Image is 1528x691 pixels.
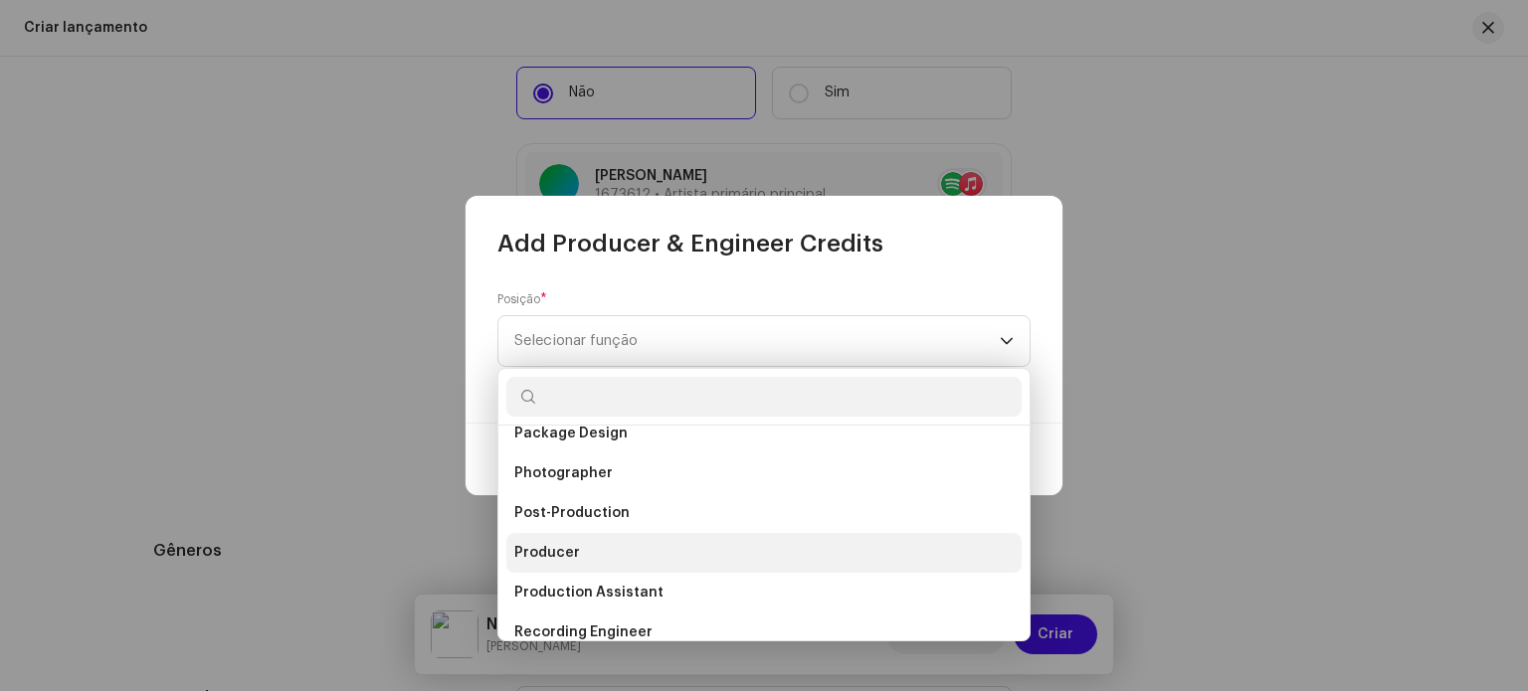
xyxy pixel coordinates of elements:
li: Photographer [506,453,1022,493]
span: Add Producer & Engineer Credits [497,228,883,259]
div: dropdown trigger [1000,316,1014,366]
li: Package Design [506,414,1022,453]
li: Post-Production [506,493,1022,533]
span: Recording Engineer [514,622,653,642]
span: Selecionar função [514,316,1000,366]
span: Package Design [514,424,628,443]
span: Producer [514,543,580,563]
li: Producer [506,533,1022,573]
li: Production Assistant [506,573,1022,612]
li: Recording Engineer [506,612,1022,652]
span: Photographer [514,463,613,483]
span: Production Assistant [514,583,664,603]
label: Posição [497,291,547,307]
span: Post-Production [514,503,630,523]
